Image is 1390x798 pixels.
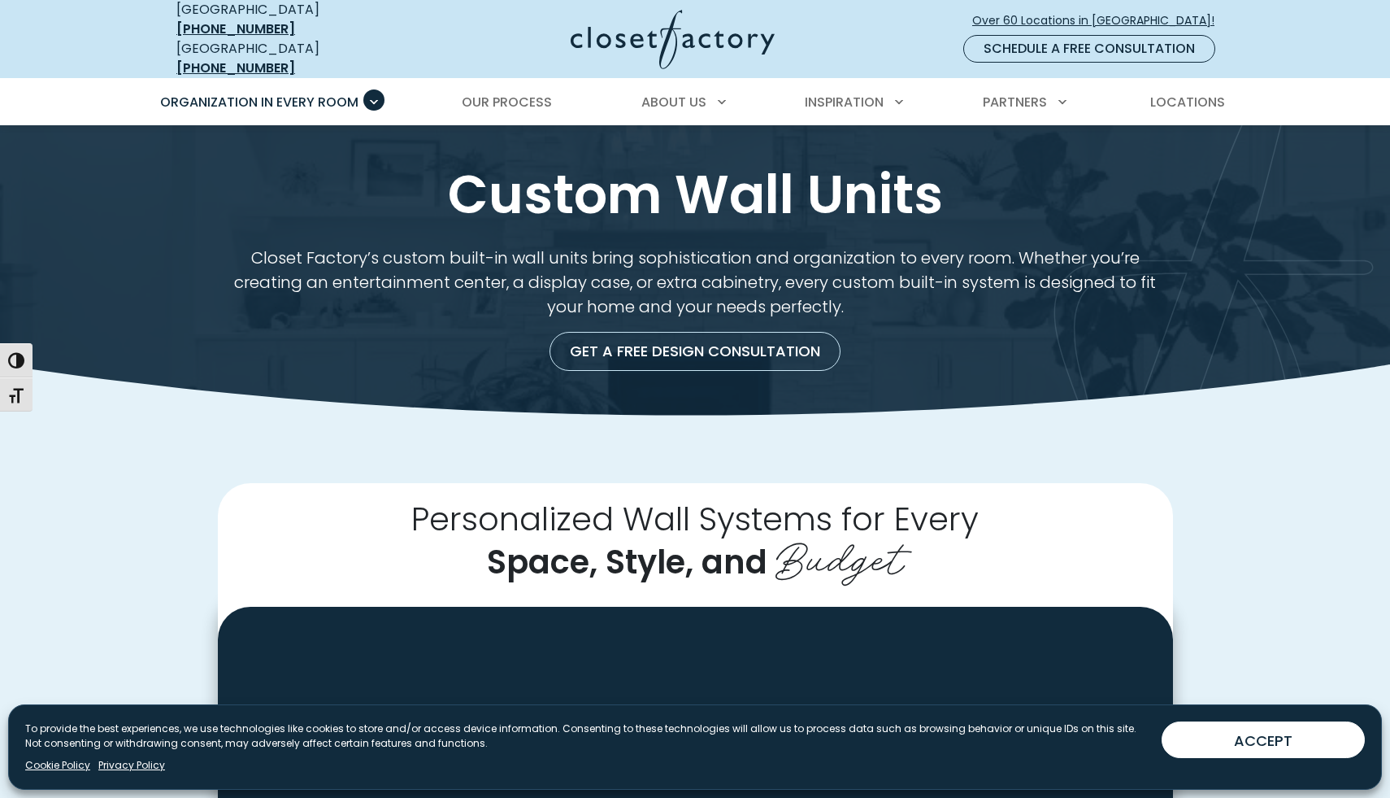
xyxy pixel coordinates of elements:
[972,12,1227,29] span: Over 60 Locations in [GEOGRAPHIC_DATA]!
[176,20,295,38] a: [PHONE_NUMBER]
[25,758,90,773] a: Cookie Policy
[775,522,904,587] span: Budget
[1150,93,1225,111] span: Locations
[411,496,979,542] span: Personalized Wall Systems for Every
[971,7,1228,35] a: Over 60 Locations in [GEOGRAPHIC_DATA]!
[805,93,884,111] span: Inspiration
[160,93,358,111] span: Organization in Every Room
[25,722,1149,751] p: To provide the best experiences, we use technologies like cookies to store and/or access device i...
[173,164,1217,226] h1: Custom Wall Units
[983,93,1047,111] span: Partners
[641,93,706,111] span: About Us
[1162,722,1365,758] button: ACCEPT
[549,332,841,371] a: Get a Free Design Consultation
[571,10,775,69] img: Closet Factory Logo
[218,246,1173,319] p: Closet Factory’s custom built-in wall units bring sophistication and organization to every room. ...
[462,93,552,111] span: Our Process
[176,39,412,78] div: [GEOGRAPHIC_DATA]
[176,59,295,77] a: [PHONE_NUMBER]
[963,35,1215,63] a: Schedule a Free Consultation
[487,539,767,585] span: Space, Style, and
[98,758,165,773] a: Privacy Policy
[149,80,1241,125] nav: Primary Menu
